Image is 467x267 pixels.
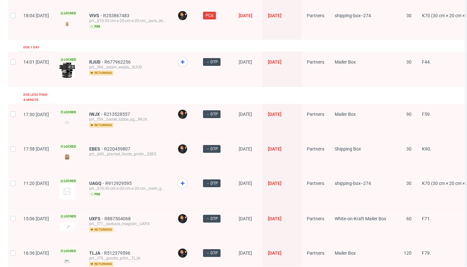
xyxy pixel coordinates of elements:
span: [DATE] [268,112,281,117]
span: Locked [59,11,78,16]
div: prt__f44__adam_wojda__RJUD [89,65,167,70]
span: [DATE] [268,59,281,65]
span: Mailer Box [335,59,356,65]
span: Locked [59,144,78,149]
img: version_two_editor_design [59,257,75,266]
span: F71. [422,216,431,221]
span: → DTP [206,216,218,222]
span: Shipping Box [335,146,361,152]
span: [DATE] [239,216,252,221]
img: version_two_editor_design [59,152,75,161]
span: Mailer Box [335,112,356,117]
img: version_two_editor_design.png [59,63,75,78]
span: [DATE] [239,250,252,256]
img: version_two_editor_design [59,118,75,127]
span: 18:04 [DATE] [23,13,49,18]
span: [DATE] [239,13,252,18]
span: 60 [406,216,412,221]
div: prt__k90__planted_foods_gmbh__EBES [89,152,167,157]
span: F44. [422,59,431,65]
img: Dominik Grosicki [178,214,187,223]
span: [DATE] [268,250,281,256]
img: Dominik Grosicki [178,249,187,258]
a: UXFS [89,216,104,221]
span: [DATE] [268,146,281,152]
img: version_two_editor_design [59,19,75,28]
div: prt__f59__bastei_lubbe_ag__IWJX [89,117,167,122]
span: [DATE] [268,181,281,186]
span: 30 [406,59,412,65]
span: Partners [307,112,324,117]
a: IWJX [89,112,104,117]
span: 16:36 [DATE] [23,250,49,256]
span: 30 [406,146,412,152]
img: Dominik Grosicki [178,144,187,153]
span: Partners [307,181,324,186]
span: → DTP [206,250,218,256]
span: PCA [206,13,213,18]
a: EBES [89,146,104,152]
span: Locked [59,110,78,115]
a: R677962256 [104,59,132,65]
span: Partners [307,13,324,18]
span: 15:06 [DATE] [23,216,49,221]
span: Locked [59,178,78,184]
span: pim [89,192,102,197]
a: R912929595 [105,181,133,186]
span: 30 [406,181,412,186]
span: returning [89,123,114,128]
span: [DATE] [268,216,281,221]
span: → DTP [206,111,218,117]
a: R213528557 [104,112,131,117]
span: F59. [422,112,431,117]
span: Locked [59,249,78,254]
span: returning [89,261,114,267]
a: R253867483 [103,13,131,18]
a: VIVS [89,13,103,18]
a: R220459807 [104,146,132,152]
span: → DTP [206,146,218,152]
span: shipping-box--274 [335,13,371,18]
a: RJUD [89,59,104,65]
span: Locked [59,57,78,62]
span: [DATE] [239,59,252,65]
div: prt__k70-30-cm-x-20-cm-x-20-cm__aura_deco_candles_sl__VIVS [89,18,167,23]
span: → DTP [206,59,218,65]
span: [DATE] [239,146,252,152]
span: F79. [422,250,431,256]
span: Partners [307,146,324,152]
span: [DATE] [239,181,252,186]
div: prt__f79__goodiz_print__TLJA [89,256,167,261]
span: 17:30 [DATE] [23,112,49,117]
span: K90. [422,146,431,152]
span: 90 [406,112,412,117]
span: returning [89,70,114,76]
span: pim [89,24,102,29]
span: 11:20 [DATE] [23,181,49,186]
span: TLJA [89,250,104,256]
div: Due 1 day [23,45,39,50]
span: 17:58 [DATE] [23,146,49,152]
a: UAGQ [89,181,105,186]
span: Partners [307,250,324,256]
span: 30 [406,13,412,18]
span: [DATE] [268,13,281,18]
span: White-on-Kraft Mailer Box [335,216,386,221]
span: 14:01 [DATE] [23,59,49,65]
span: shipping-box--274 [335,181,371,186]
span: Partners [307,59,324,65]
a: R512379596 [104,250,132,256]
span: returning [89,227,114,232]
